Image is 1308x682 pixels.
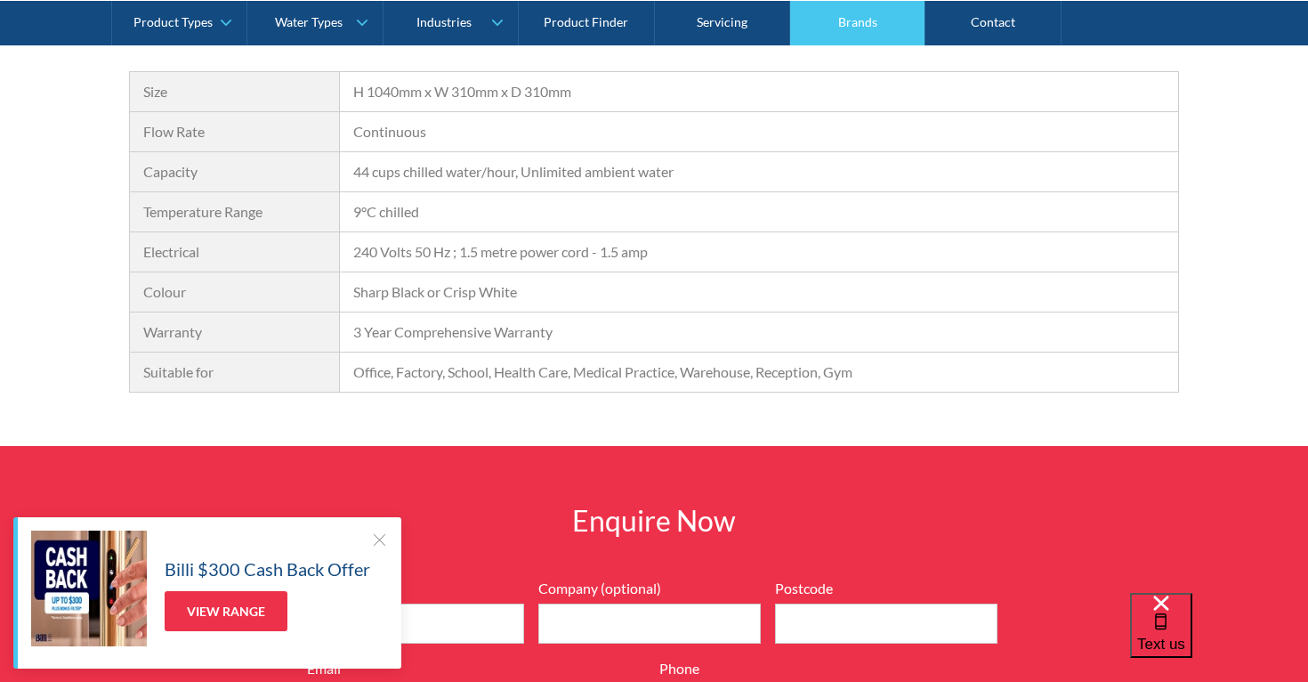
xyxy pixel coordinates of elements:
div: Industries [416,14,472,29]
label: Email [307,658,645,679]
h2: Enquire Now [396,499,912,542]
div: 3 Year Comprehensive Warranty [353,321,1165,343]
div: Electrical [143,241,326,263]
div: Temperature Range [143,201,326,223]
div: Suitable for [143,361,326,383]
div: Product Types [133,14,213,29]
div: Flow Rate [143,121,326,142]
div: 240 Volts 50 Hz ; 1.5 metre power cord - 1.5 amp [353,241,1165,263]
img: Billi $300 Cash Back Offer [31,531,147,646]
div: 44 cups chilled water/hour, Unlimited ambient water [353,161,1165,183]
div: Size [143,81,326,102]
div: Continuous [353,121,1165,142]
div: Office, Factory, School, Health Care, Medical Practice, Warehouse, Reception, Gym [353,361,1165,383]
iframe: podium webchat widget bubble [1130,593,1308,682]
div: Sharp Black or Crisp White [353,281,1165,303]
div: H 1040mm x W 310mm x D 310mm [353,81,1165,102]
a: View Range [165,591,287,631]
div: Water Types [275,14,343,29]
div: Colour [143,281,326,303]
div: Capacity [143,161,326,183]
div: 9°C chilled [353,201,1165,223]
div: Warranty [143,321,326,343]
label: Name [307,578,524,599]
label: Company (optional) [538,578,761,599]
label: Phone [659,658,997,679]
label: Postcode [775,578,997,599]
h5: Billi $300 Cash Back Offer [165,556,370,582]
